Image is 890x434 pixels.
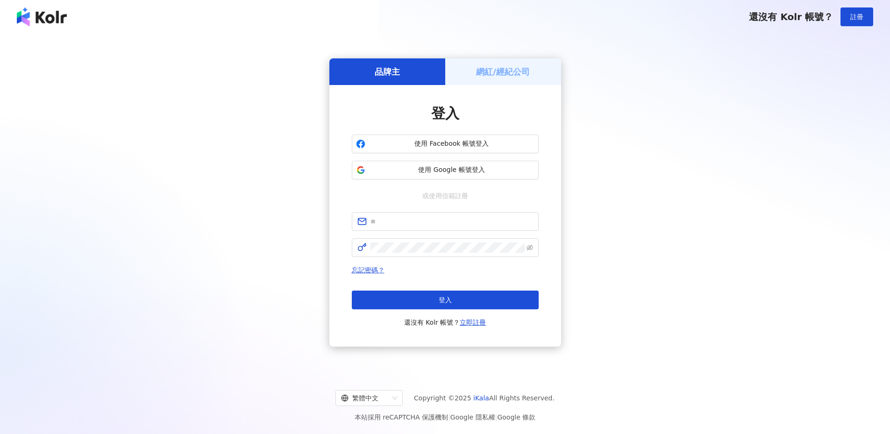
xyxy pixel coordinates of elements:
[17,7,67,26] img: logo
[460,319,486,326] a: 立即註冊
[369,165,534,175] span: 使用 Google 帳號登入
[450,413,495,421] a: Google 隱私權
[497,413,535,421] a: Google 條款
[749,11,833,22] span: 還沒有 Kolr 帳號？
[352,161,539,179] button: 使用 Google 帳號登入
[476,66,530,78] h5: 網紅/經紀公司
[352,291,539,309] button: 登入
[439,296,452,304] span: 登入
[375,66,400,78] h5: 品牌主
[431,105,459,121] span: 登入
[840,7,873,26] button: 註冊
[404,317,486,328] span: 還沒有 Kolr 帳號？
[495,413,498,421] span: |
[527,244,533,251] span: eye-invisible
[341,391,389,406] div: 繁體中文
[414,392,555,404] span: Copyright © 2025 All Rights Reserved.
[369,139,534,149] span: 使用 Facebook 帳號登入
[416,191,475,201] span: 或使用信箱註冊
[352,266,384,274] a: 忘記密碼？
[850,13,863,21] span: 註冊
[448,413,450,421] span: |
[473,394,489,402] a: iKala
[355,412,535,423] span: 本站採用 reCAPTCHA 保護機制
[352,135,539,153] button: 使用 Facebook 帳號登入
